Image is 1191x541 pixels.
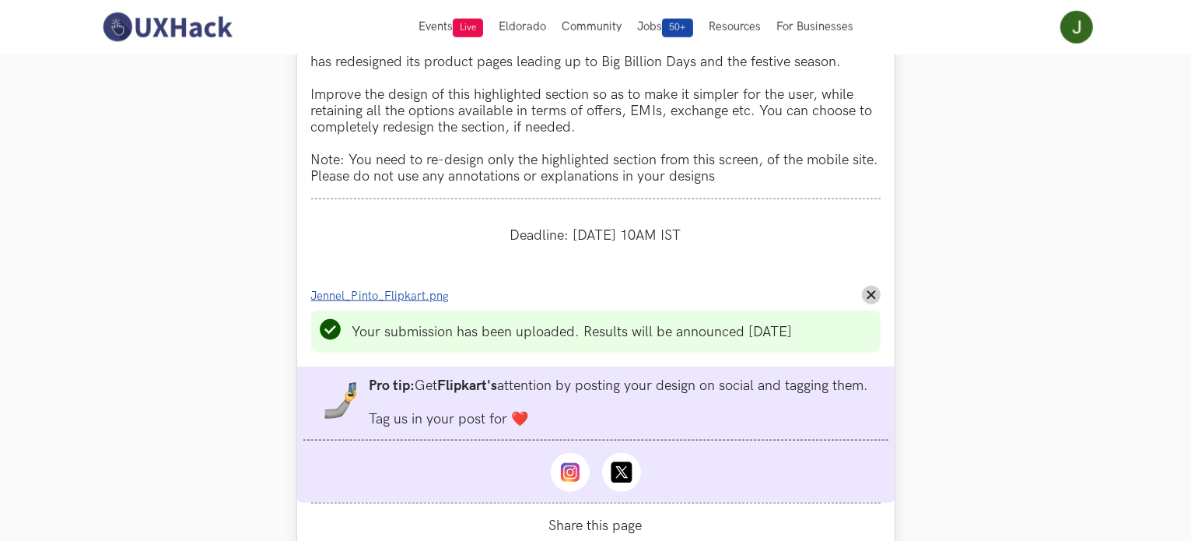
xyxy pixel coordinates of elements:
[98,11,236,44] img: UXHack-logo.png
[1060,11,1093,44] img: Your profile pic
[311,37,881,184] p: The festive season is the most important time of the year, for e-commerce websites. Flipkart has ...
[311,518,881,534] span: Share this page
[370,378,415,394] strong: Pro tip:
[662,19,693,37] span: 50+
[323,382,360,420] img: mobile-in-hand.png
[453,19,483,37] span: Live
[311,287,459,304] a: Jennel_Pinto_Flipkart.png
[370,378,869,427] li: Get attention by posting your design on social and tagging them. Tag us in your post for ❤️
[438,378,498,394] strong: Flipkart's
[311,213,881,258] div: Deadline: [DATE] 10AM IST
[311,290,450,303] span: Jennel_Pinto_Flipkart.png
[352,324,793,340] li: Your submission has been uploaded. Results will be announced [DATE]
